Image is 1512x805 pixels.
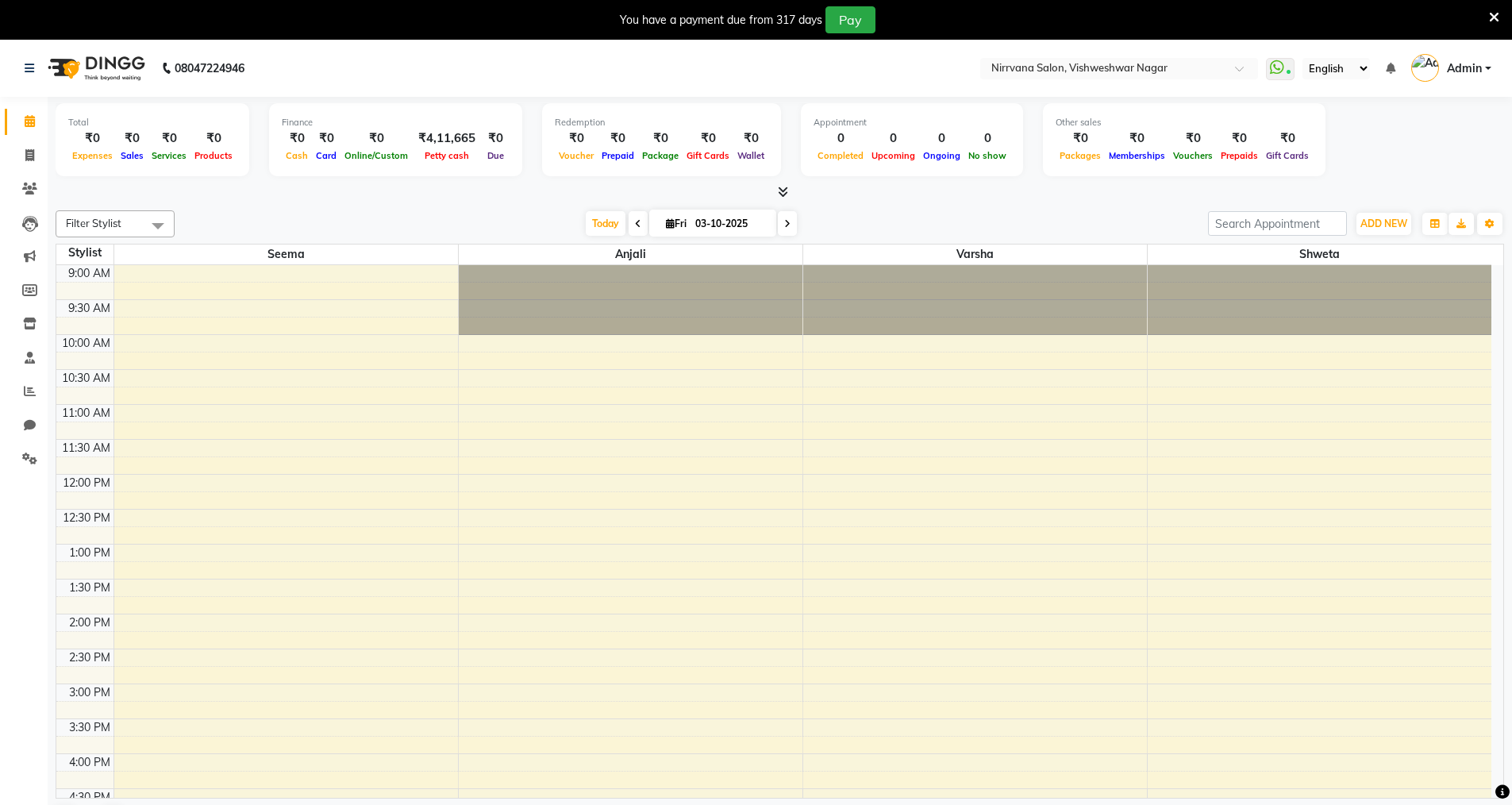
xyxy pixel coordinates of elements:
div: 1:30 PM [66,580,113,596]
div: ₹0 [482,129,510,148]
span: Packages [1056,150,1105,161]
div: 2:00 PM [66,614,113,631]
div: ₹0 [68,129,117,148]
span: Seema [114,245,458,264]
span: Card [312,150,340,161]
div: 3:00 PM [66,684,113,701]
span: Due [483,150,508,161]
span: Petty cash [421,150,473,161]
div: Other sales [1056,116,1313,129]
span: Filter Stylist [66,217,121,229]
div: ₹0 [1105,129,1169,148]
span: Services [148,150,190,161]
span: Prepaid [598,150,638,161]
span: Wallet [733,150,768,161]
button: ADD NEW [1356,213,1411,235]
div: ₹0 [190,129,237,148]
div: You have a payment due from 317 days [620,12,822,29]
span: Memberships [1105,150,1169,161]
span: Cash [282,150,312,161]
span: Sales [117,150,148,161]
div: 11:30 AM [59,440,113,456]
div: ₹0 [1169,129,1217,148]
div: ₹0 [598,129,638,148]
div: 0 [919,129,964,148]
span: Shweta [1148,245,1492,264]
span: Gift Cards [1262,150,1313,161]
button: Pay [825,6,875,33]
span: Completed [814,150,868,161]
div: 0 [814,129,868,148]
div: 12:00 PM [60,475,113,491]
div: 10:00 AM [59,335,113,352]
div: Appointment [814,116,1010,129]
div: 3:30 PM [66,719,113,736]
div: 12:30 PM [60,510,113,526]
span: Fri [662,218,691,229]
span: Online/Custom [340,150,412,161]
span: Admin [1447,60,1482,77]
div: ₹0 [1056,129,1105,148]
span: ADD NEW [1360,218,1407,229]
div: ₹0 [555,129,598,148]
div: 9:00 AM [65,265,113,282]
div: ₹4,11,665 [412,129,482,148]
div: ₹0 [340,129,412,148]
b: 08047224946 [175,46,244,91]
span: Products [190,150,237,161]
div: Redemption [555,116,768,129]
div: 10:30 AM [59,370,113,387]
span: Ongoing [919,150,964,161]
img: Admin [1411,54,1439,82]
div: 0 [868,129,919,148]
div: 9:30 AM [65,300,113,317]
span: Prepaids [1217,150,1262,161]
div: ₹0 [1217,129,1262,148]
span: Upcoming [868,150,919,161]
div: 4:00 PM [66,754,113,771]
span: Package [638,150,683,161]
div: 0 [964,129,1010,148]
div: ₹0 [117,129,148,148]
span: Varsha [803,245,1147,264]
span: Vouchers [1169,150,1217,161]
img: logo [40,46,149,91]
div: ₹0 [148,129,190,148]
span: Anjali [459,245,802,264]
div: ₹0 [282,129,312,148]
div: Total [68,116,237,129]
span: Today [586,211,625,236]
div: ₹0 [638,129,683,148]
div: 1:00 PM [66,545,113,561]
div: ₹0 [733,129,768,148]
span: Voucher [555,150,598,161]
span: No show [964,150,1010,161]
div: Stylist [56,245,113,261]
div: 2:30 PM [66,649,113,666]
span: Expenses [68,150,117,161]
input: 2025-10-03 [691,212,770,236]
div: ₹0 [312,129,340,148]
span: Gift Cards [683,150,733,161]
div: 11:00 AM [59,405,113,422]
input: Search Appointment [1208,211,1347,236]
div: ₹0 [1262,129,1313,148]
div: ₹0 [683,129,733,148]
div: Finance [282,116,510,129]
